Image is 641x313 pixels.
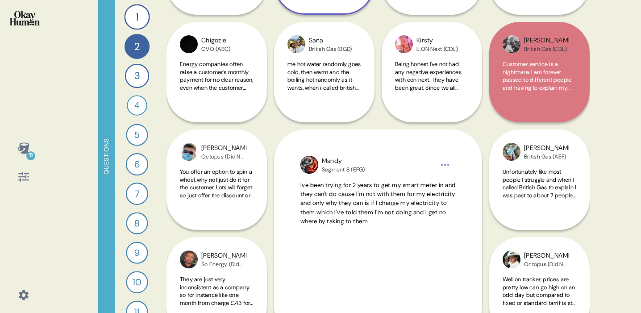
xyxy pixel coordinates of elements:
img: okayhuman.3b1b6348.png [10,11,40,25]
div: British Gas (CDE) [524,46,569,53]
div: Segment 8 (EFG) [322,166,365,173]
div: Sana [309,36,352,46]
span: Unfortunately like most people I struggle and when I called British Gas to explain I was past to ... [503,168,576,230]
div: Mandy [322,156,365,166]
div: Chigozie [201,36,230,46]
img: profilepic_30898730046440589.jpg [503,35,520,53]
div: 5 [126,124,148,146]
div: 9 [126,242,148,263]
span: Customer service is a nightmare. I am forever passed to different people and having to explain my... [503,60,575,138]
span: You offer an option to spin a wheel, why not just do it for the customer. Lots will forget so jus... [180,168,254,246]
img: profilepic_24212828651743953.jpg [395,35,413,53]
div: 7 [126,183,148,205]
div: 3 [125,64,150,88]
span: Energy companies often raise a customer's monthly payment for no clear reason, even when the cust... [180,60,254,162]
div: [PERSON_NAME] [524,251,569,261]
span: me hot water randomly goes cold, then warm and the boiling hot randomly as it wants. when i calle... [287,60,361,162]
div: British Gas (BGD) [309,46,352,53]
img: profilepic_24176919381934465.jpg [300,156,318,174]
div: [PERSON_NAME] [524,143,569,153]
div: [PERSON_NAME] [201,251,246,261]
div: E.ON Next (CDE) [416,46,458,53]
div: British Gas (AEF) [524,153,569,160]
div: [PERSON_NAME] [524,36,569,46]
img: profilepic_30892200423759459.jpg [180,35,198,53]
div: Kirsty [416,36,458,46]
div: 2 [125,34,150,59]
div: 10 [126,271,148,293]
div: So Energy (Did Not Answer) [201,261,246,268]
img: profilepic_9228635287261701.jpg [180,143,198,161]
div: 8 [126,212,148,234]
div: 4 [127,95,147,116]
span: Ive been trying for 2 years to get my smart meter in and they can't do cause I'm not with them fo... [300,181,456,225]
img: profilepic_24383964654595475.jpg [503,250,520,268]
div: 6 [126,153,148,175]
img: profilepic_24406008722389650.jpg [180,250,198,268]
div: [PERSON_NAME] [201,143,246,153]
div: Octopus (Did Not Answer) [524,261,569,268]
div: OVO (ABC) [201,46,230,53]
img: profilepic_24238609865807566.jpg [287,35,305,53]
div: Octopus (Did Not Answer) [201,153,246,160]
div: 1 [124,4,150,29]
div: 11 [26,151,35,160]
span: Being honest I've not had any negative experiences with eon next. They have been great. Since we ... [395,60,468,154]
img: profilepic_24224448190545749.jpg [503,143,520,161]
